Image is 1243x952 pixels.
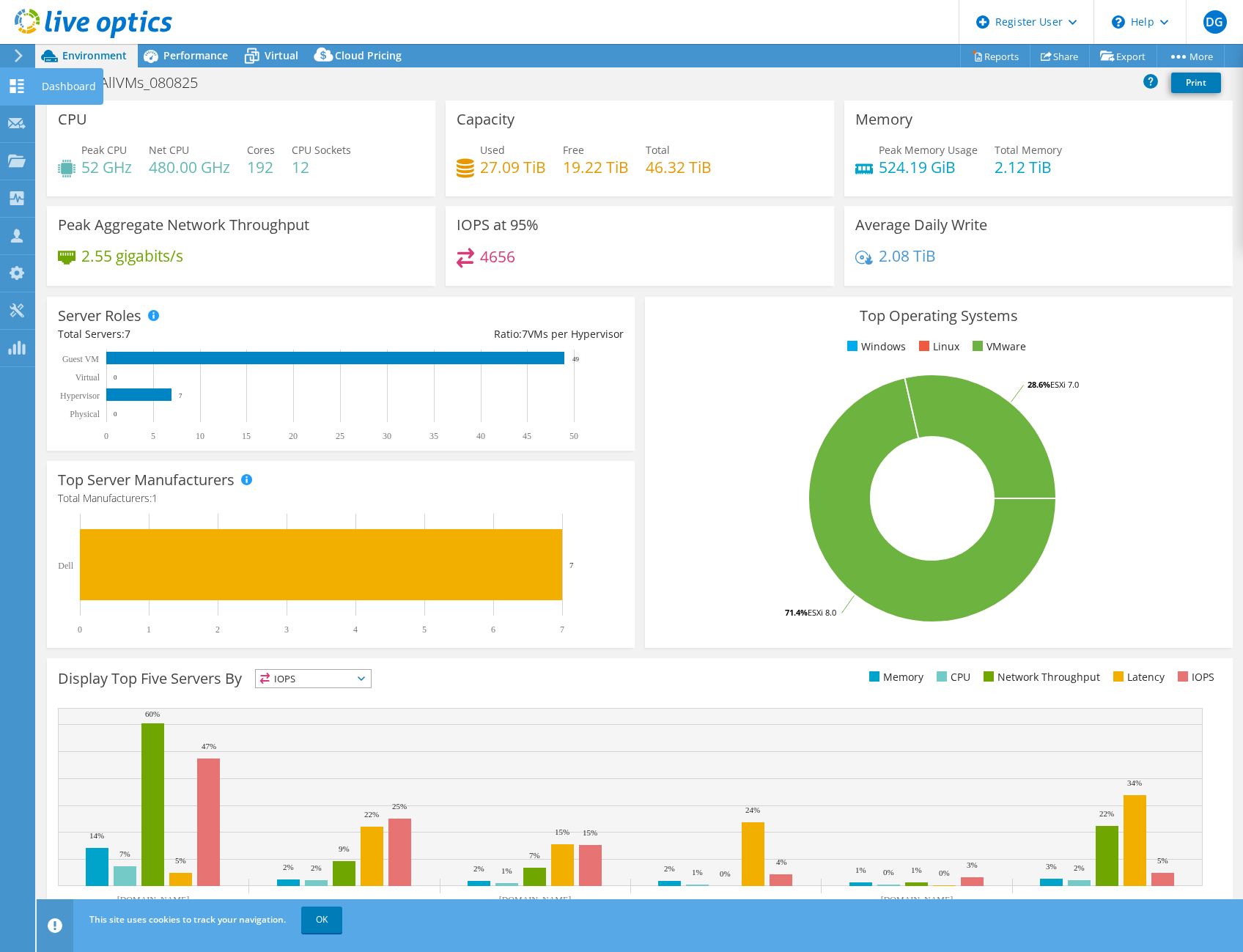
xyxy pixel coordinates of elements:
li: Memory [866,669,923,685]
li: Linux [915,339,959,355]
span: Performance [163,48,228,62]
tspan: ESXi 8.0 [808,607,836,618]
span: Total [646,143,670,157]
text: 45 [523,431,531,441]
text: 47% [202,742,216,750]
span: Net CPU [149,143,189,157]
h3: CPU [58,111,87,128]
a: More [1157,45,1225,67]
span: Used [480,143,505,157]
h3: Average Daily Write [855,217,987,233]
span: Cores [247,143,275,157]
h4: 12 [292,159,351,175]
text: 2% [283,863,294,871]
text: 0% [883,868,894,877]
h4: 4656 [480,248,515,265]
h3: Capacity [457,111,514,128]
tspan: 71.4% [785,607,808,618]
span: 7 [125,327,130,341]
li: IOPS [1174,669,1214,685]
h3: Server Roles [58,308,141,324]
text: 1% [692,868,703,877]
text: 22% [1099,809,1114,818]
text: 1% [501,866,512,875]
text: 7 [560,624,564,635]
text: 7% [529,851,540,860]
a: Share [1030,45,1090,67]
text: 0% [720,869,731,878]
text: 0 [114,374,117,381]
span: CPU Sockets [292,143,351,157]
text: Dell [58,561,73,571]
text: 7 [569,561,574,569]
span: DG [1203,10,1227,34]
div: Dashboard [34,68,103,105]
span: Cloud Pricing [335,48,402,62]
text: 1% [855,866,866,874]
tspan: ESXi 7.0 [1050,379,1079,390]
text: 0% [939,868,950,877]
h4: 19.22 TiB [563,159,629,175]
a: OK [301,907,342,933]
text: [DOMAIN_NAME] [499,895,572,905]
div: Ratio: VMs per Hypervisor [341,326,624,342]
li: VMware [969,339,1026,355]
text: 4 [353,624,358,635]
text: 2% [473,864,484,873]
text: 30 [383,431,391,441]
text: 35 [429,431,438,441]
text: 20 [289,431,298,441]
text: 50 [569,431,578,441]
text: [DOMAIN_NAME] [881,895,954,905]
span: Total Memory [995,143,1062,157]
a: Print [1171,73,1221,93]
span: Free [563,143,584,157]
text: 3% [967,860,978,869]
text: 0 [114,410,117,418]
text: 2% [664,864,675,873]
div: Total Servers: [58,326,341,342]
h4: 192 [247,159,275,175]
span: Virtual [265,48,298,62]
h3: Top Server Manufacturers [58,472,235,488]
li: Latency [1110,669,1165,685]
text: Hypervisor [60,391,100,401]
text: 22% [364,810,379,819]
text: 1% [911,866,922,874]
text: 0 [78,624,82,635]
text: 15% [555,827,569,836]
text: 10 [196,431,204,441]
h3: Peak Aggregate Network Throughput [58,217,309,233]
h3: Top Operating Systems [656,308,1222,324]
span: Peak Memory Usage [879,143,978,157]
text: 60% [145,709,160,718]
text: 34% [1127,778,1142,787]
text: 15 [242,431,251,441]
text: 7% [119,849,130,858]
h4: 2.55 gigabits/s [81,248,183,264]
text: 3 [284,624,289,635]
text: [DOMAIN_NAME] [117,895,190,905]
li: Network Throughput [980,669,1100,685]
text: 15% [583,828,597,837]
text: 2 [215,624,220,635]
text: 2% [311,863,322,872]
h4: 480.00 GHz [149,159,230,175]
li: Windows [844,339,906,355]
text: 24% [745,805,760,814]
text: 7 [179,392,182,399]
h3: IOPS at 95% [457,217,539,233]
text: Physical [70,409,100,419]
tspan: 28.6% [1028,379,1050,390]
text: Virtual [75,372,100,383]
h4: 524.19 GiB [879,159,978,175]
text: 5% [175,856,186,865]
text: 6 [491,624,495,635]
text: 1 [147,624,151,635]
text: 4% [776,857,787,866]
text: 0 [104,431,108,441]
span: 7 [522,327,528,341]
h4: Total Manufacturers: [58,490,624,506]
h4: 2.08 TiB [879,248,936,264]
h4: 46.32 TiB [646,159,712,175]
